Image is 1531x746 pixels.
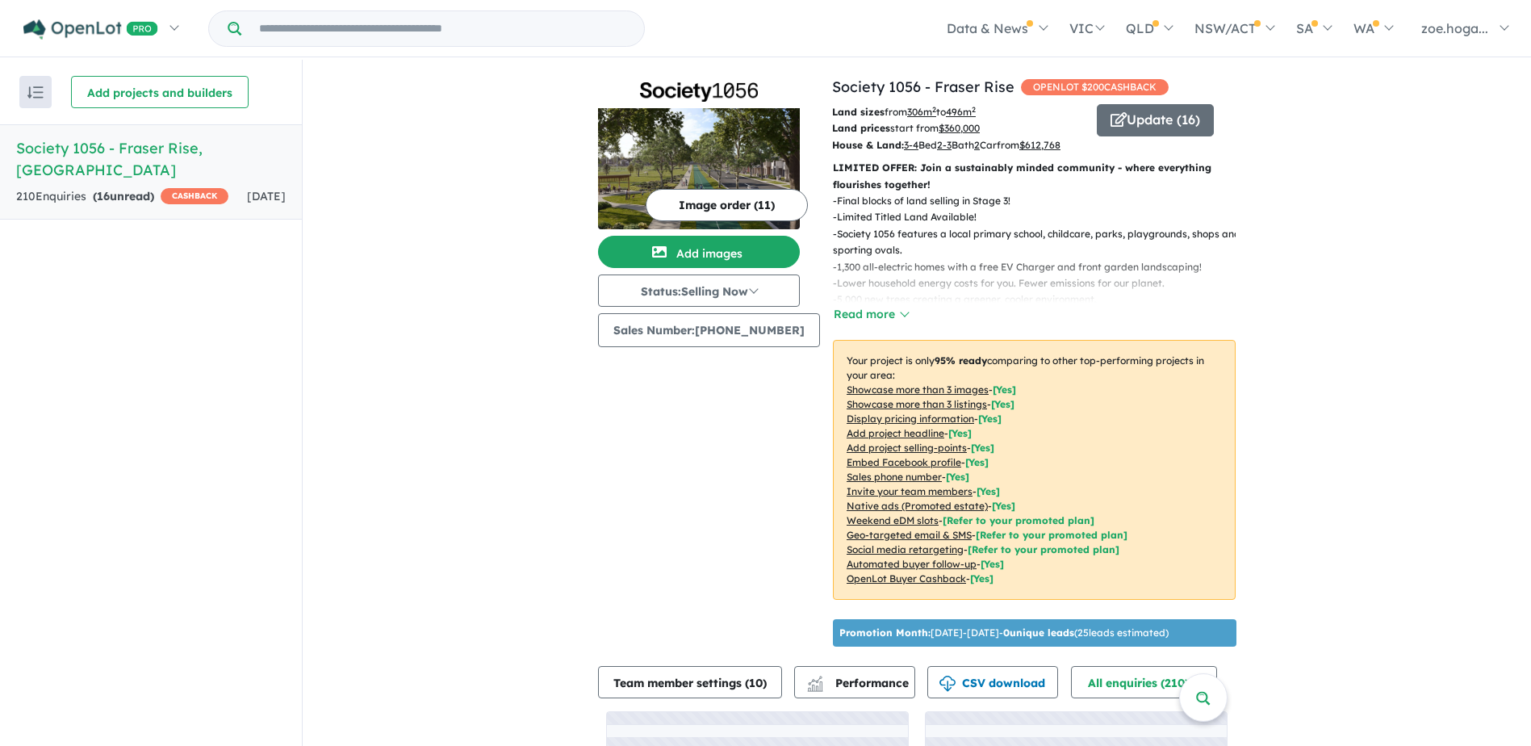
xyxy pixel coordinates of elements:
[939,676,956,692] img: download icon
[907,106,936,118] u: 306 m
[598,76,800,229] a: Society 1056 - Fraser Rise LogoSociety 1056 - Fraser Rise
[23,19,158,40] img: Openlot PRO Logo White
[833,193,1249,209] p: - Final blocks of land selling in Stage 3!
[847,456,961,468] u: Embed Facebook profile
[932,105,936,114] sup: 2
[832,106,885,118] b: Land sizes
[832,122,890,134] b: Land prices
[646,189,808,221] button: Image order (11)
[1421,20,1488,36] span: zoe.hoga...
[27,86,44,98] img: sort.svg
[976,529,1127,541] span: [Refer to your promoted plan]
[978,413,1002,425] span: [ Yes ]
[847,558,977,570] u: Automated buyer follow-up
[1071,666,1217,698] button: All enquiries (210)
[847,543,964,555] u: Social media retargeting
[1019,139,1060,151] u: $ 612,768
[833,209,1249,225] p: - Limited Titled Land Available!
[604,82,793,102] img: Society 1056 - Fraser Rise Logo
[832,78,1014,96] a: Society 1056 - Fraser Rise
[833,259,1249,275] p: - 1,300 all-electric homes with a free EV Charger and front garden landscaping!
[977,485,1000,497] span: [ Yes ]
[247,189,286,203] span: [DATE]
[972,105,976,114] sup: 2
[847,471,942,483] u: Sales phone number
[809,676,909,690] span: Performance
[939,122,980,134] u: $ 360,000
[749,676,763,690] span: 10
[974,139,980,151] u: 2
[794,666,915,698] button: Performance
[16,187,228,207] div: 210 Enquir ies
[93,189,154,203] strong: ( unread)
[598,108,800,229] img: Society 1056 - Fraser Rise
[1097,104,1214,136] button: Update (16)
[847,529,972,541] u: Geo-targeted email & SMS
[847,427,944,439] u: Add project headline
[832,104,1085,120] p: from
[847,413,974,425] u: Display pricing information
[1021,79,1169,95] span: OPENLOT $ 200 CASHBACK
[832,120,1085,136] p: start from
[904,139,918,151] u: 3-4
[968,543,1119,555] span: [Refer to your promoted plan]
[981,558,1004,570] span: [Yes]
[847,514,939,526] u: Weekend eDM slots
[935,354,987,367] b: 95 % ready
[833,226,1249,259] p: - Society 1056 features a local primary school, childcare, parks, playgrounds, shops and sporting...
[936,106,976,118] span: to
[71,76,249,108] button: Add projects and builders
[245,11,641,46] input: Try estate name, suburb, builder or developer
[927,666,1058,698] button: CSV download
[839,626,1169,640] p: [DATE] - [DATE] - ( 25 leads estimated)
[832,139,904,151] b: House & Land:
[833,160,1236,193] p: LIMITED OFFER: Join a sustainably minded community - where everything flourishes together!
[833,275,1249,291] p: - Lower household energy costs for you. Fewer emissions for our planet.
[161,188,228,204] span: CASHBACK
[946,471,969,483] span: [ Yes ]
[598,236,800,268] button: Add images
[847,485,973,497] u: Invite your team members
[847,398,987,410] u: Showcase more than 3 listings
[97,189,110,203] span: 16
[991,398,1014,410] span: [ Yes ]
[833,305,909,324] button: Read more
[808,676,822,685] img: line-chart.svg
[847,383,989,396] u: Showcase more than 3 images
[807,681,823,692] img: bar-chart.svg
[598,275,800,307] button: Status:Selling Now
[598,313,820,347] button: Sales Number:[PHONE_NUMBER]
[832,137,1085,153] p: Bed Bath Car from
[948,427,972,439] span: [ Yes ]
[847,500,988,512] u: Native ads (Promoted estate)
[937,139,952,151] u: 2-3
[16,137,286,181] h5: Society 1056 - Fraser Rise , [GEOGRAPHIC_DATA]
[971,442,994,454] span: [ Yes ]
[1003,627,1074,639] b: 0 unique leads
[833,340,1236,600] p: Your project is only comparing to other top-performing projects in your area: - - - - - - - - - -...
[943,514,1094,526] span: [Refer to your promoted plan]
[946,106,976,118] u: 496 m
[965,456,989,468] span: [ Yes ]
[970,572,993,585] span: [Yes]
[847,572,966,585] u: OpenLot Buyer Cashback
[598,666,782,698] button: Team member settings (10)
[993,383,1016,396] span: [ Yes ]
[839,627,931,639] b: Promotion Month:
[847,442,967,454] u: Add project selling-points
[992,500,1015,512] span: [Yes]
[833,291,1249,308] p: - 5,000 new trees creating a greener, cooler environment.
